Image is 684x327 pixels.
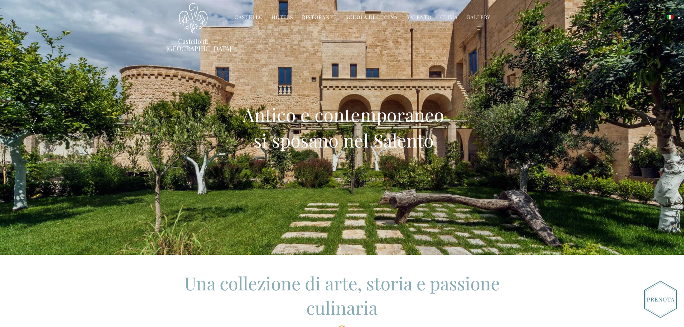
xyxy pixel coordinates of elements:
img: Castello di Ugento [179,3,208,33]
img: Italiano [667,15,673,19]
a: Salento [406,14,432,22]
a: Gallery [466,14,490,22]
a: Hotels [271,14,293,22]
h2: Antico e contemporaneo si sposano nel Salento [243,102,444,153]
a: Ristorante [302,14,337,22]
span: Una collezione di arte, storia e passione culinaria [184,271,500,319]
a: Clima [440,14,458,22]
a: Castello [234,14,263,22]
a: Scuola di Cucina [345,14,398,22]
img: Book_Button_Italian.png [644,281,677,318]
a: Castello di [GEOGRAPHIC_DATA] [166,38,220,52]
